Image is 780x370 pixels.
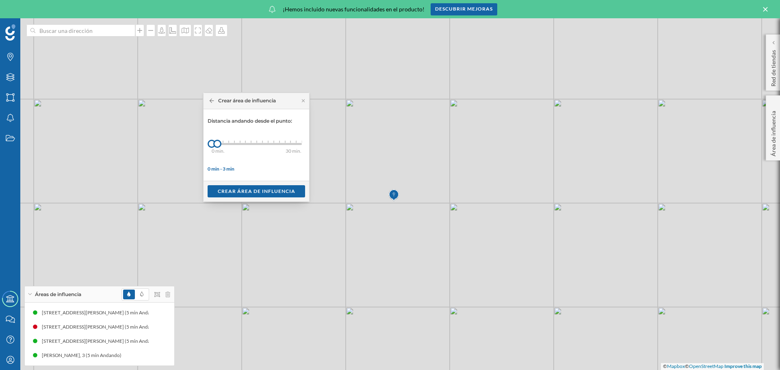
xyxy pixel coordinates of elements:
span: Áreas de influencia [35,291,81,298]
div: [STREET_ADDRESS][PERSON_NAME] (5 min Andando) [42,323,165,331]
div: [STREET_ADDRESS][PERSON_NAME] (5 min Andando) [41,309,164,317]
div: © © [661,363,764,370]
img: Geoblink Logo [5,24,15,41]
img: Marker [389,187,399,203]
a: Mapbox [667,363,685,369]
div: Crear área de influencia [210,97,276,104]
div: [PERSON_NAME], 3 (5 min Andando) [42,351,126,359]
a: Improve this map [724,363,762,369]
span: Soporte [16,6,45,13]
a: OpenStreetMap [689,363,724,369]
div: [STREET_ADDRESS][PERSON_NAME] (5 min Andando) [41,337,164,345]
span: ¡Hemos incluido nuevas funcionalidades en el producto! [283,5,425,13]
div: 0 min - 3 min [208,165,305,173]
div: 30 min. [286,147,318,155]
div: 0 min. [212,147,232,155]
p: Red de tiendas [769,47,778,87]
p: Distancia andando desde el punto: [208,117,305,125]
p: Área de influencia [769,108,778,156]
